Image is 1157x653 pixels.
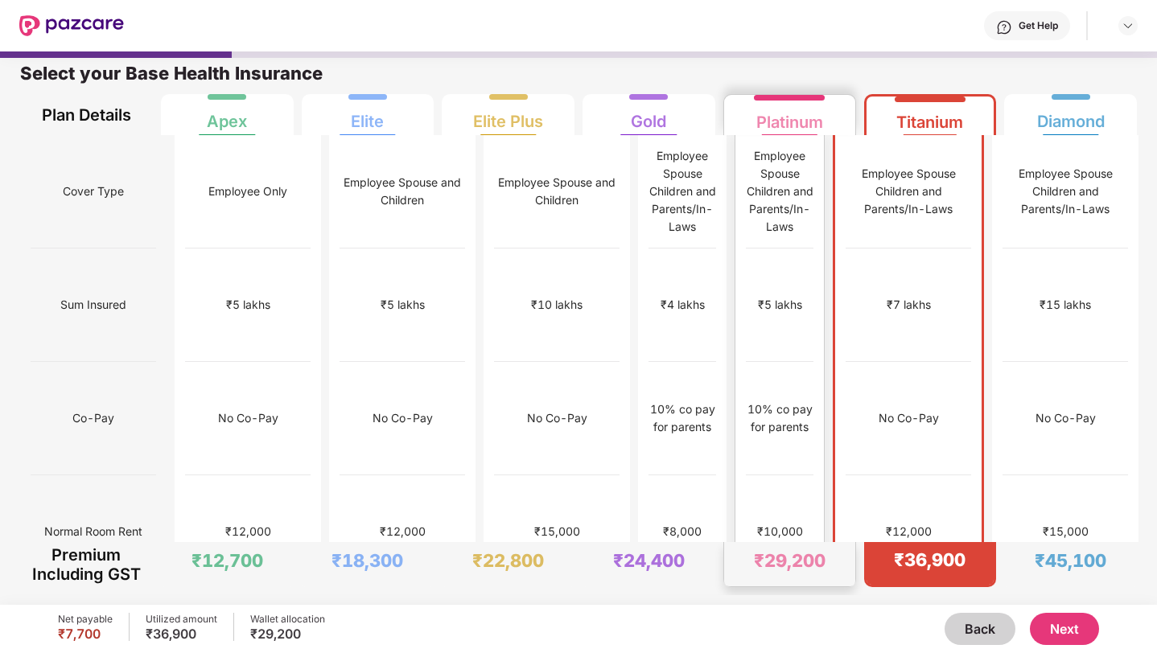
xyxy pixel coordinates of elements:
[146,613,217,626] div: Utilized amount
[757,523,803,540] div: ₹10,000
[60,290,126,320] span: Sum Insured
[58,613,113,626] div: Net payable
[631,99,666,131] div: Gold
[1043,523,1089,540] div: ₹15,000
[894,548,966,571] div: ₹36,900
[473,99,543,131] div: Elite Plus
[531,296,583,314] div: ₹10 lakhs
[1019,19,1058,32] div: Get Help
[886,523,932,540] div: ₹12,000
[373,409,433,427] div: No Co-Pay
[31,542,142,587] div: Premium Including GST
[250,613,325,626] div: Wallet allocation
[663,523,702,540] div: ₹8,000
[207,99,247,131] div: Apex
[250,626,325,642] div: ₹29,200
[648,400,716,436] div: 10% co pay for parents
[380,523,426,540] div: ₹12,000
[20,62,1137,94] div: Select your Base Health Insurance
[340,174,465,209] div: Employee Spouse and Children
[472,549,544,572] div: ₹22,800
[1030,613,1099,645] button: Next
[208,183,287,200] div: Employee Only
[756,100,823,132] div: Platinum
[945,613,1015,645] button: Back
[846,165,971,218] div: Employee Spouse Children and Parents/In-Laws
[191,549,263,572] div: ₹12,700
[31,94,142,135] div: Plan Details
[19,15,124,36] img: New Pazcare Logo
[1122,19,1134,32] img: svg+xml;base64,PHN2ZyBpZD0iRHJvcGRvd24tMzJ4MzIiIHhtbG5zPSJodHRwOi8vd3d3LnczLm9yZy8yMDAwL3N2ZyIgd2...
[754,549,826,572] div: ₹29,200
[896,100,963,132] div: Titanium
[226,296,270,314] div: ₹5 lakhs
[72,403,114,433] span: Co-Pay
[1040,296,1091,314] div: ₹15 lakhs
[996,19,1012,35] img: svg+xml;base64,PHN2ZyBpZD0iSGVscC0zMngzMiIgeG1sbnM9Imh0dHA6Ly93d3cudzMub3JnLzIwMDAvc3ZnIiB3aWR0aD...
[146,626,217,642] div: ₹36,900
[746,400,813,436] div: 10% co pay for parents
[331,549,403,572] div: ₹18,300
[648,147,716,236] div: Employee Spouse Children and Parents/In-Laws
[661,296,705,314] div: ₹4 lakhs
[63,176,124,207] span: Cover Type
[534,523,580,540] div: ₹15,000
[887,296,931,314] div: ₹7 lakhs
[746,147,813,236] div: Employee Spouse Children and Parents/In-Laws
[758,296,802,314] div: ₹5 lakhs
[58,626,113,642] div: ₹7,700
[225,523,271,540] div: ₹12,000
[494,174,620,209] div: Employee Spouse and Children
[1036,409,1096,427] div: No Co-Pay
[1003,165,1128,218] div: Employee Spouse Children and Parents/In-Laws
[1037,99,1105,131] div: Diamond
[381,296,425,314] div: ₹5 lakhs
[613,549,685,572] div: ₹24,400
[218,409,278,427] div: No Co-Pay
[879,409,939,427] div: No Co-Pay
[351,99,384,131] div: Elite
[1035,549,1106,572] div: ₹45,100
[527,409,587,427] div: No Co-Pay
[44,516,142,547] span: Normal Room Rent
